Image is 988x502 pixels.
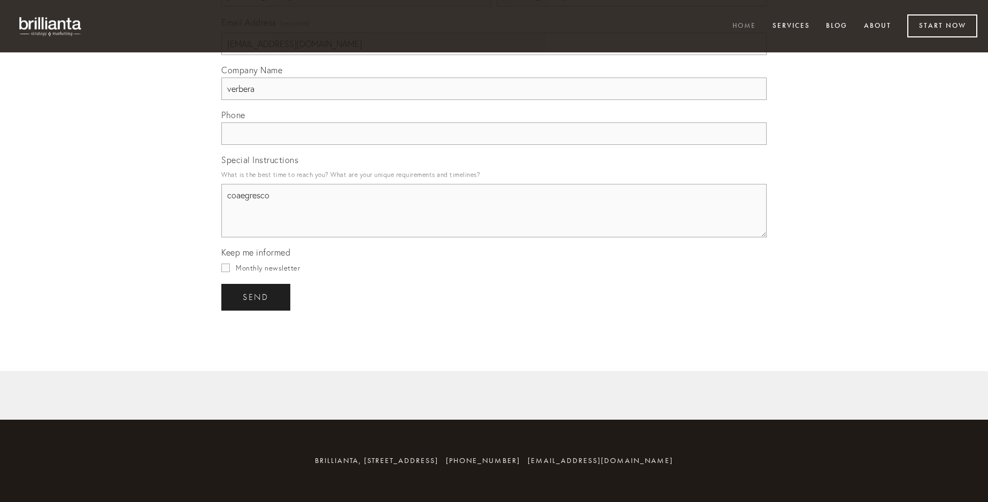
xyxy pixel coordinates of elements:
input: Monthly newsletter [221,264,230,272]
a: [EMAIL_ADDRESS][DOMAIN_NAME] [528,456,673,465]
a: About [857,18,898,35]
img: brillianta - research, strategy, marketing [11,11,91,42]
span: Keep me informed [221,247,290,258]
a: Blog [819,18,854,35]
span: brillianta, [STREET_ADDRESS] [315,456,438,465]
a: Services [766,18,817,35]
span: send [243,292,269,302]
span: Special Instructions [221,155,298,165]
p: What is the best time to reach you? What are your unique requirements and timelines? [221,167,767,182]
a: Home [725,18,763,35]
button: sendsend [221,284,290,311]
span: [PHONE_NUMBER] [446,456,520,465]
textarea: coaegresco [221,184,767,237]
span: Monthly newsletter [236,264,300,272]
span: Phone [221,110,245,120]
span: Company Name [221,65,282,75]
a: Start Now [907,14,977,37]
